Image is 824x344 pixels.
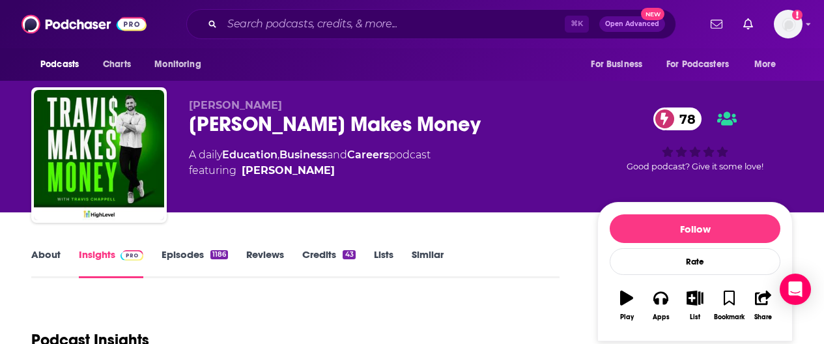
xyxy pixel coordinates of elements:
div: 78Good podcast? Give it some love! [597,99,793,180]
button: Open AdvancedNew [599,16,665,32]
a: Charts [94,52,139,77]
a: Careers [347,149,389,161]
a: Show notifications dropdown [705,13,728,35]
span: , [277,149,279,161]
button: open menu [582,52,659,77]
div: List [690,313,700,321]
div: Bookmark [714,313,745,321]
a: Lists [374,248,393,278]
a: Episodes1186 [162,248,228,278]
img: User Profile [774,10,803,38]
button: Share [746,282,780,329]
button: open menu [745,52,793,77]
span: Logged in as KTMSseat4 [774,10,803,38]
div: Rate [610,248,780,275]
span: 78 [666,107,702,130]
svg: Add a profile image [792,10,803,20]
span: More [754,55,776,74]
span: For Business [591,55,642,74]
span: Podcasts [40,55,79,74]
button: Bookmark [712,282,746,329]
button: Follow [610,214,780,243]
span: [PERSON_NAME] [189,99,282,111]
button: Apps [644,282,677,329]
span: featuring [189,163,431,179]
a: Show notifications dropdown [738,13,758,35]
div: Share [754,313,772,321]
a: About [31,248,61,278]
a: Business [279,149,327,161]
span: Open Advanced [605,21,659,27]
span: Charts [103,55,131,74]
a: Similar [412,248,444,278]
img: Podchaser - Follow, Share and Rate Podcasts [21,12,147,36]
span: and [327,149,347,161]
div: 1186 [210,250,228,259]
a: Credits43 [302,248,355,278]
a: Reviews [246,248,284,278]
button: open menu [145,52,218,77]
div: Play [620,313,634,321]
div: 43 [343,250,355,259]
button: List [678,282,712,329]
div: Open Intercom Messenger [780,274,811,305]
div: [PERSON_NAME] [242,163,335,179]
span: ⌘ K [565,16,589,33]
div: Apps [653,313,670,321]
div: A daily podcast [189,147,431,179]
button: open menu [658,52,748,77]
a: InsightsPodchaser Pro [79,248,143,278]
button: Play [610,282,644,329]
button: Show profile menu [774,10,803,38]
span: Good podcast? Give it some love! [627,162,763,171]
img: Podchaser Pro [121,250,143,261]
span: Monitoring [154,55,201,74]
a: Education [222,149,277,161]
button: open menu [31,52,96,77]
span: For Podcasters [666,55,729,74]
input: Search podcasts, credits, & more... [222,14,565,35]
a: 78 [653,107,702,130]
span: New [641,8,664,20]
div: Search podcasts, credits, & more... [186,9,676,39]
img: Travis Makes Money [34,90,164,220]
